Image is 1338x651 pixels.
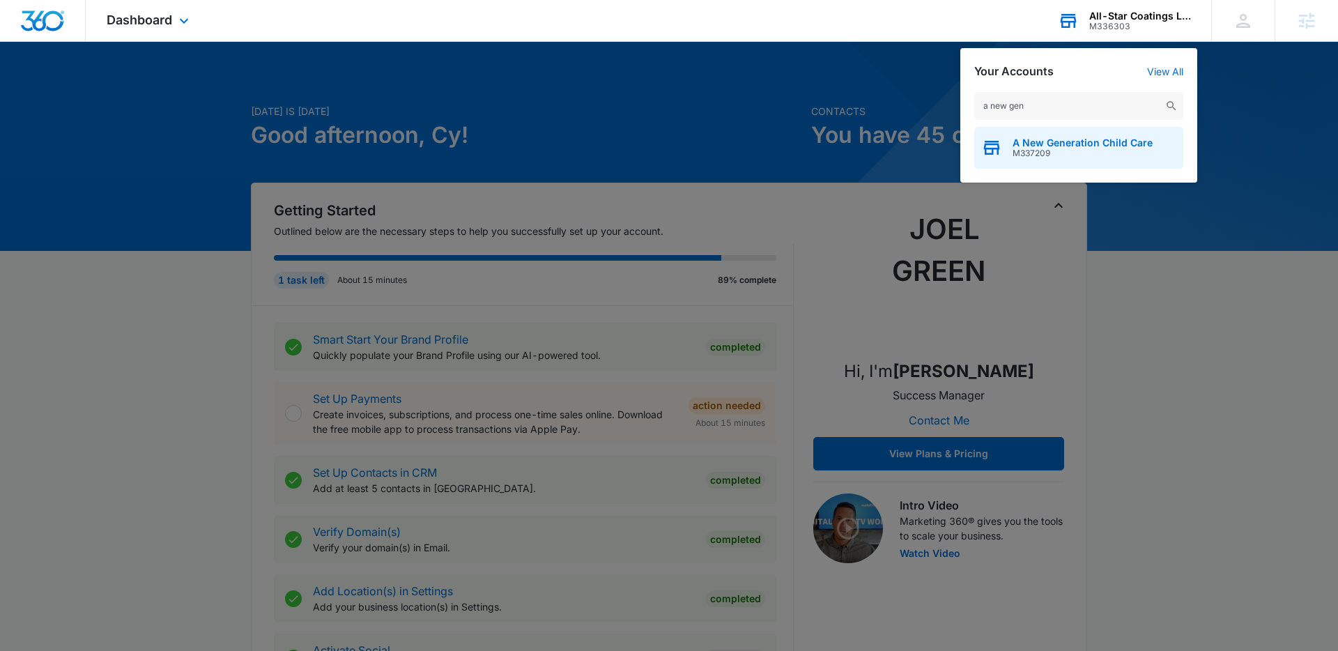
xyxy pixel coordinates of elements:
button: A New Generation Child CareM337209 [974,127,1183,169]
a: View All [1147,66,1183,77]
span: Dashboard [107,13,172,27]
div: account name [1089,10,1191,22]
input: Search Accounts [974,92,1183,120]
span: A New Generation Child Care [1013,137,1153,148]
h2: Your Accounts [974,65,1054,78]
span: M337209 [1013,148,1153,158]
div: account id [1089,22,1191,31]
